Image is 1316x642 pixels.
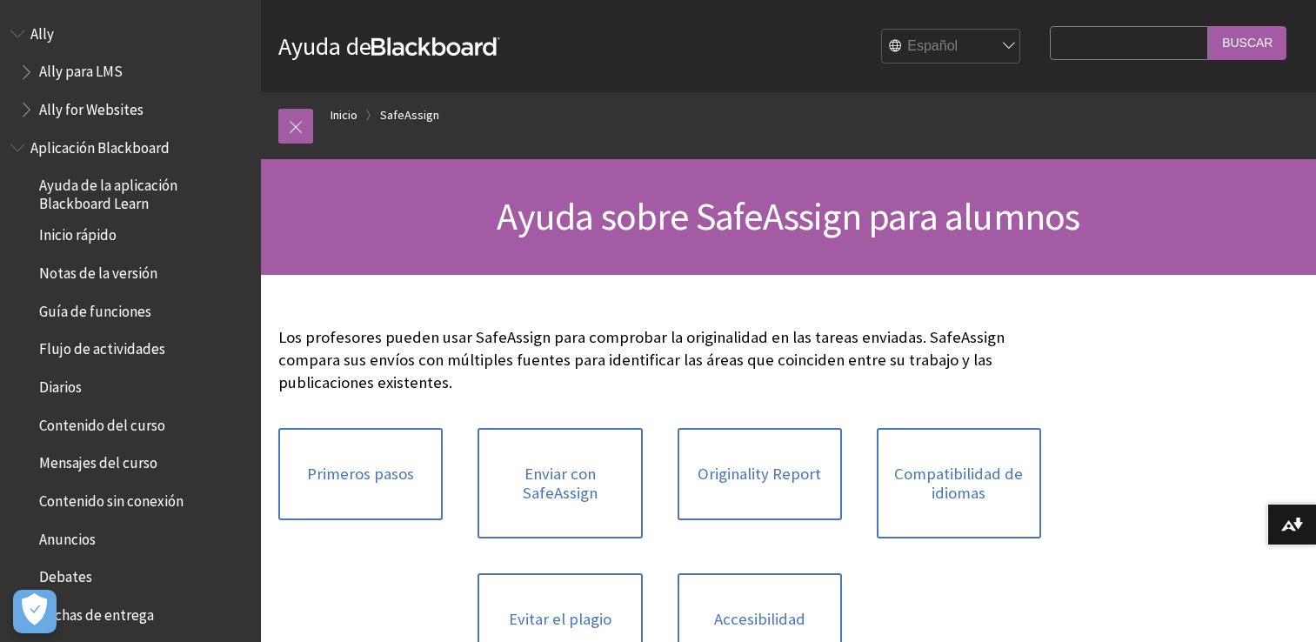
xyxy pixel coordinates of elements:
[877,428,1041,538] a: Compatibilidad de idiomas
[39,600,154,624] span: Fechas de entrega
[1208,26,1286,60] input: Buscar
[371,37,500,56] strong: Blackboard
[39,297,151,320] span: Guía de funciones
[39,486,184,510] span: Contenido sin conexión
[39,258,157,282] span: Notas de la versión
[278,428,443,520] a: Primeros pasos
[39,372,82,396] span: Diarios
[39,95,144,118] span: Ally for Websites
[331,104,357,126] a: Inicio
[39,563,92,586] span: Debates
[13,590,57,633] button: Abrir preferencias
[380,104,439,126] a: SafeAssign
[39,335,165,358] span: Flujo de actividades
[10,19,251,124] nav: Book outline for Anthology Ally Help
[39,411,165,434] span: Contenido del curso
[39,525,96,548] span: Anuncios
[39,171,249,212] span: Ayuda de la aplicación Blackboard Learn
[678,428,842,520] a: Originality Report
[39,221,117,244] span: Inicio rápido
[39,449,157,472] span: Mensajes del curso
[30,19,54,43] span: Ally
[39,57,123,81] span: Ally para LMS
[497,192,1079,240] span: Ayuda sobre SafeAssign para alumnos
[278,30,500,62] a: Ayuda deBlackboard
[278,326,1041,395] p: Los profesores pueden usar SafeAssign para comprobar la originalidad en las tareas enviadas. Safe...
[478,428,642,538] a: Enviar con SafeAssign
[30,133,170,157] span: Aplicación Blackboard
[882,30,1021,64] select: Site Language Selector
